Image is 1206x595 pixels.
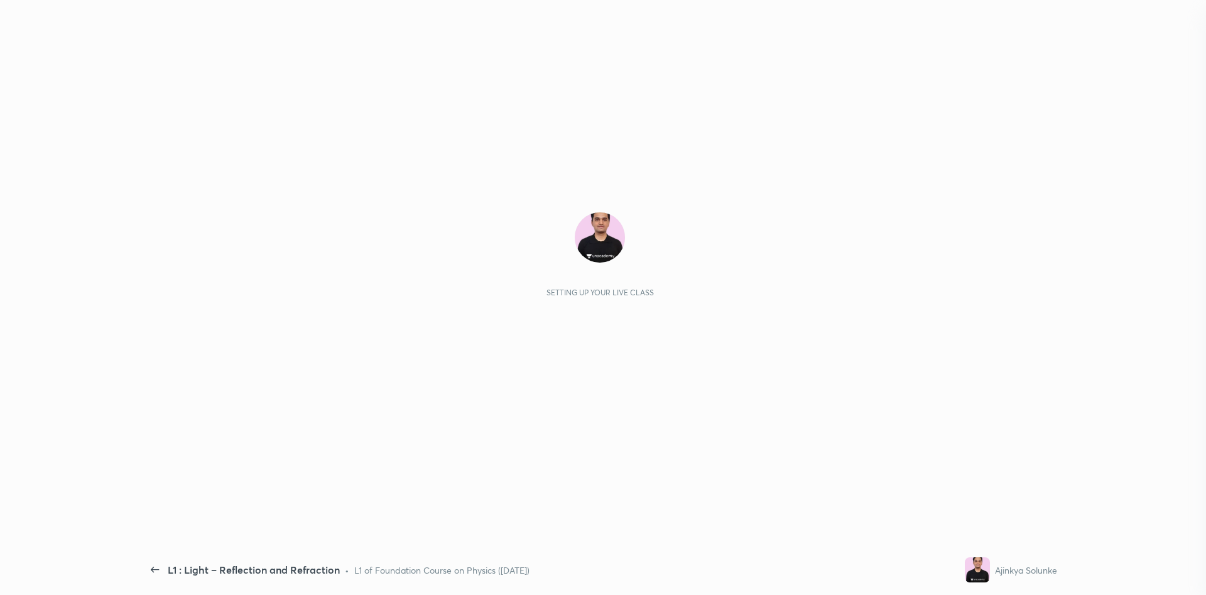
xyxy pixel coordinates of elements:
img: 3f984c270fec4109a57ddb5a4f02100d.jpg [575,212,625,263]
div: L1 of Foundation Course on Physics ([DATE]) [354,564,530,577]
div: Setting up your live class [546,288,654,297]
div: Ajinkya Solunke [995,564,1057,577]
img: 3f984c270fec4109a57ddb5a4f02100d.jpg [965,557,990,582]
div: • [345,564,349,577]
div: L1 : Light – Reflection and Refraction [168,562,340,577]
